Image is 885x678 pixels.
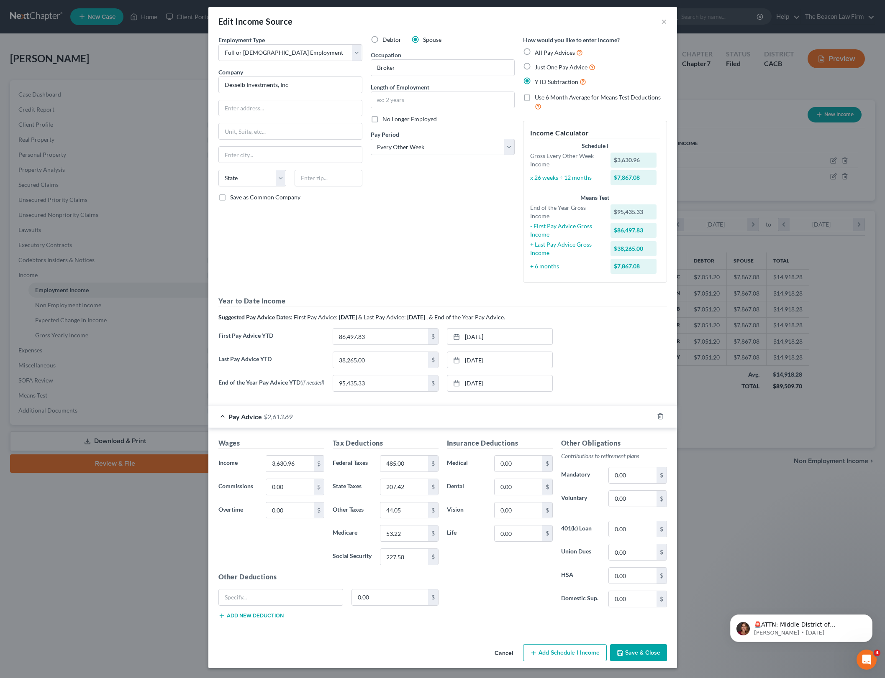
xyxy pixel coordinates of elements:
[428,525,438,541] div: $
[447,352,552,368] a: [DATE]
[542,525,552,541] div: $
[218,15,293,27] div: Edit Income Source
[609,521,656,537] input: 0.00
[657,521,667,537] div: $
[328,525,376,542] label: Medicare
[557,544,605,561] label: Union Dues
[526,222,607,239] div: - First Pay Advice Gross Income
[557,490,605,507] label: Voluntary
[218,459,238,466] span: Income
[542,502,552,518] div: $
[495,502,542,518] input: 0.00
[314,456,324,472] div: $
[380,525,428,541] input: 0.00
[530,128,660,138] h5: Income Calculator
[218,314,292,321] strong: Suggested Pay Advice Dates:
[535,64,587,71] span: Just One Pay Advice
[526,240,607,257] div: + Last Pay Advice Gross Income
[218,69,243,76] span: Company
[371,83,429,92] label: Length of Employment
[857,650,877,670] iframe: Intercom live chat
[314,502,324,518] div: $
[428,329,438,344] div: $
[266,456,313,472] input: 0.00
[328,455,376,472] label: Federal Taxes
[447,438,553,449] h5: Insurance Deductions
[214,352,328,375] label: Last Pay Advice YTD
[428,589,438,605] div: $
[561,438,667,449] h5: Other Obligations
[526,204,607,220] div: End of the Year Gross Income
[557,591,605,607] label: Domestic Sup.
[611,170,657,185] div: $7,867.08
[371,131,399,138] span: Pay Period
[609,568,656,584] input: 0.00
[407,314,425,321] strong: [DATE]
[358,314,406,321] span: & Last Pay Advice:
[557,467,605,484] label: Mandatory
[266,479,313,495] input: 0.00
[609,467,656,483] input: 0.00
[611,153,657,168] div: $3,630.96
[382,36,401,43] span: Debtor
[526,152,607,168] div: Gross Every Other Week Income
[218,572,439,582] h5: Other Deductions
[447,329,552,344] a: [DATE]
[219,589,343,605] input: Specify...
[447,375,552,391] a: [DATE]
[609,544,656,560] input: 0.00
[230,194,300,201] span: Save as Common Company
[380,549,428,565] input: 0.00
[718,597,885,655] iframe: Intercom notifications message
[328,548,376,565] label: Social Security
[443,455,490,472] label: Medical
[557,521,605,538] label: 401(k) Loan
[426,314,505,321] span: , & End of the Year Pay Advice.
[523,36,620,44] label: How would you like to enter income?
[495,456,542,472] input: 0.00
[657,491,667,507] div: $
[611,204,657,219] div: $95,435.33
[443,502,490,519] label: Vision
[535,94,661,101] span: Use 6 Month Average for Means Test Deductions
[428,375,438,391] div: $
[266,502,313,518] input: 0.00
[218,612,284,619] button: Add new deduction
[609,491,656,507] input: 0.00
[218,296,667,306] h5: Year to Date Income
[264,413,292,421] span: $2,613.69
[218,76,362,93] input: Search company by name...
[382,115,437,122] span: No Longer Employed
[300,379,324,386] span: (if needed)
[611,241,657,256] div: $38,265.00
[214,479,262,495] label: Commissions
[428,549,438,565] div: $
[557,567,605,584] label: HSA
[611,223,657,238] div: $86,497.83
[339,314,357,321] strong: [DATE]
[428,479,438,495] div: $
[328,479,376,495] label: State Taxes
[214,328,328,352] label: First Pay Advice YTD
[294,314,338,321] span: First Pay Advice:
[371,60,514,76] input: --
[428,352,438,368] div: $
[218,438,324,449] h5: Wages
[214,375,328,398] label: End of the Year Pay Advice YTD
[657,568,667,584] div: $
[488,645,520,662] button: Cancel
[333,438,439,449] h5: Tax Deductions
[219,123,362,139] input: Unit, Suite, etc...
[371,51,401,59] label: Occupation
[314,479,324,495] div: $
[535,78,578,85] span: YTD Subtraction
[380,502,428,518] input: 0.00
[228,413,262,421] span: Pay Advice
[219,147,362,163] input: Enter city...
[535,49,575,56] span: All Pay Advices
[526,262,607,270] div: ÷ 6 months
